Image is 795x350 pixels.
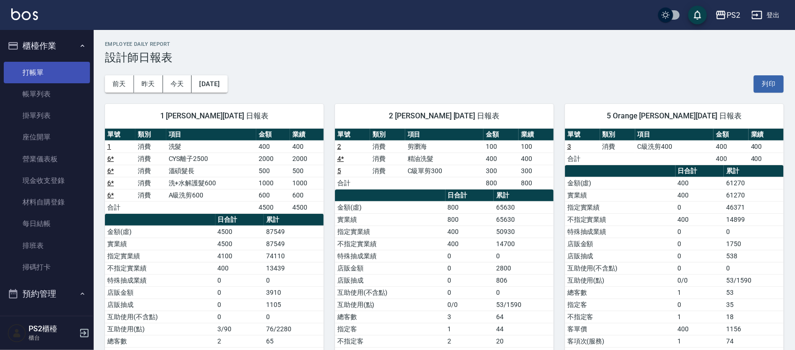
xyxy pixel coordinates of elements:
[192,75,227,93] button: [DATE]
[215,262,264,274] td: 400
[4,34,90,58] button: 櫃檯作業
[754,75,784,93] button: 列印
[256,165,290,177] td: 500
[264,214,324,226] th: 累計
[335,226,446,238] td: 指定實業績
[105,250,215,262] td: 指定實業績
[4,170,90,191] a: 現金收支登錄
[335,335,446,347] td: 不指定客
[519,140,554,153] td: 100
[105,262,215,274] td: 不指定實業績
[105,41,784,47] h2: Employee Daily Report
[494,190,554,202] th: 累計
[724,250,784,262] td: 538
[166,189,256,201] td: A級洗剪600
[446,201,494,213] td: 800
[405,165,483,177] td: C級單剪300
[519,129,554,141] th: 業績
[724,299,784,311] td: 35
[676,213,724,226] td: 400
[335,323,446,335] td: 指定客
[494,201,554,213] td: 65630
[135,189,166,201] td: 消費
[676,286,724,299] td: 1
[4,126,90,148] a: 座位開單
[676,250,724,262] td: 0
[446,250,494,262] td: 0
[519,177,554,189] td: 800
[446,286,494,299] td: 0
[565,274,676,286] td: 互助使用(點)
[724,323,784,335] td: 1156
[135,177,166,189] td: 消費
[494,262,554,274] td: 2800
[676,165,724,177] th: 日合計
[724,189,784,201] td: 61270
[676,323,724,335] td: 400
[337,143,341,150] a: 2
[335,238,446,250] td: 不指定實業績
[565,201,676,213] td: 指定實業績
[135,129,166,141] th: 類別
[713,153,749,165] td: 400
[483,140,519,153] td: 100
[4,256,90,278] a: 掃碼打卡
[565,213,676,226] td: 不指定實業績
[446,213,494,226] td: 800
[724,286,784,299] td: 53
[483,165,519,177] td: 300
[370,140,405,153] td: 消費
[494,213,554,226] td: 65630
[676,311,724,323] td: 1
[519,165,554,177] td: 300
[446,226,494,238] td: 400
[724,262,784,274] td: 0
[724,274,784,286] td: 53/1590
[676,262,724,274] td: 0
[290,189,324,201] td: 600
[337,167,341,175] a: 5
[264,226,324,238] td: 87549
[676,226,724,238] td: 0
[483,129,519,141] th: 金額
[335,129,370,141] th: 單號
[565,299,676,311] td: 指定客
[4,62,90,83] a: 打帳單
[335,213,446,226] td: 實業績
[264,238,324,250] td: 87549
[256,189,290,201] td: 600
[565,323,676,335] td: 客單價
[688,6,707,24] button: save
[105,201,135,213] td: 合計
[4,105,90,126] a: 掛單列表
[565,250,676,262] td: 店販抽成
[166,153,256,165] td: CYS離子2500
[370,165,405,177] td: 消費
[166,140,256,153] td: 洗髮
[370,129,405,141] th: 類別
[565,129,600,141] th: 單號
[215,299,264,311] td: 0
[290,177,324,189] td: 1000
[676,299,724,311] td: 0
[163,75,192,93] button: 今天
[256,129,290,141] th: 金額
[724,226,784,238] td: 0
[565,311,676,323] td: 不指定客
[335,177,370,189] td: 合計
[749,153,784,165] td: 400
[565,262,676,274] td: 互助使用(不含點)
[676,201,724,213] td: 0
[135,165,166,177] td: 消費
[494,226,554,238] td: 50930
[105,274,215,286] td: 特殊抽成業績
[446,335,494,347] td: 2
[519,153,554,165] td: 400
[676,177,724,189] td: 400
[215,274,264,286] td: 0
[576,111,773,121] span: 5 Orange [PERSON_NAME][DATE] 日報表
[446,238,494,250] td: 400
[494,299,554,311] td: 53/1590
[264,311,324,323] td: 0
[335,274,446,286] td: 店販抽成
